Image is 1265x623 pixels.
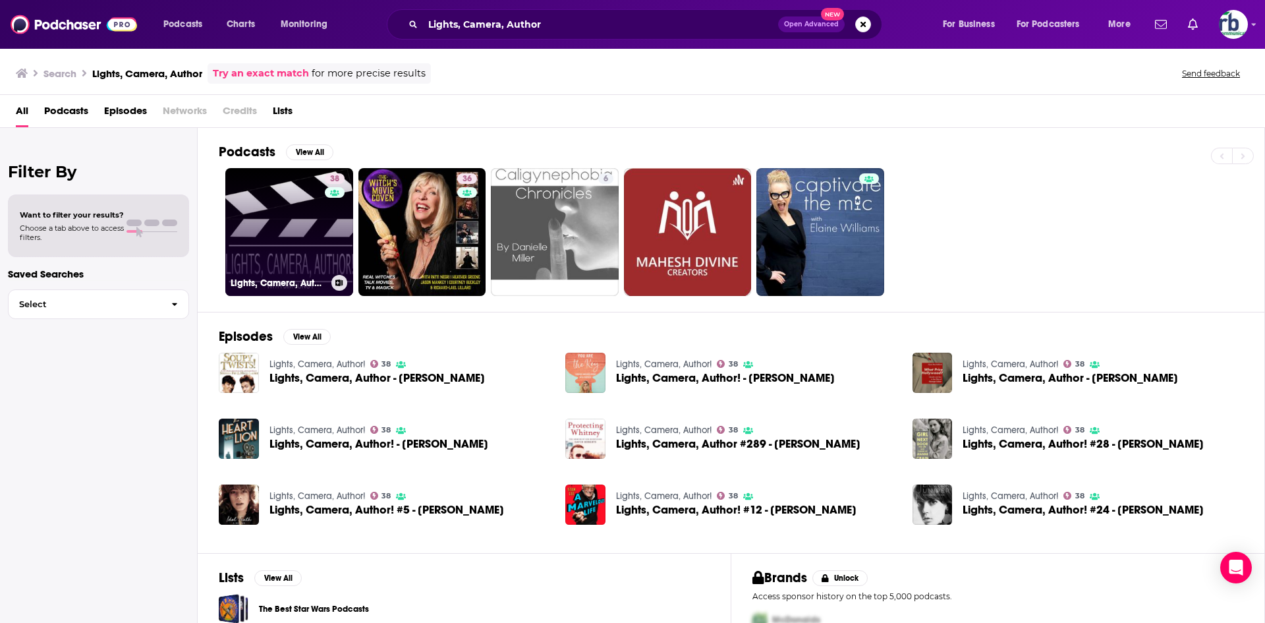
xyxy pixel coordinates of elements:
span: Lights, Camera, Author! - [PERSON_NAME] [616,372,835,384]
h3: Search [43,67,76,80]
a: The Best Star Wars Podcasts [259,602,369,616]
a: 38 [717,426,738,434]
span: For Business [943,15,995,34]
h2: Filter By [8,162,189,181]
img: Lights, Camera, Author! - Martin Turnbull [219,419,259,459]
a: Lists [273,100,293,127]
a: Lights, Camera, Author! #24 - Jenny Boyd [913,485,953,525]
a: Lights, Camera, Author! - Caitlin Crosby [616,372,835,384]
span: Lights, Camera, Author - [PERSON_NAME] [269,372,485,384]
a: 38 [370,360,391,368]
img: Podchaser - Follow, Share and Rate Podcasts [11,12,137,37]
span: Choose a tab above to access filters. [20,223,124,242]
span: Lights, Camera, Author #289 - [PERSON_NAME] [616,438,860,450]
span: 6 [604,173,608,186]
button: View All [254,570,302,586]
span: 38 [1075,427,1084,433]
a: Show notifications dropdown [1150,13,1172,36]
button: View All [283,329,331,345]
a: PodcastsView All [219,144,333,160]
a: 6 [598,173,613,184]
span: More [1108,15,1131,34]
a: 38 [1063,426,1084,434]
a: Lights, Camera, Author! [616,425,712,436]
span: Lights, Camera, Author! #12 - [PERSON_NAME] [616,504,857,516]
a: Episodes [104,100,147,127]
a: Lights, Camera, Author! [616,359,712,370]
span: Select [9,300,161,309]
a: 38Lights, Camera, Author! [225,168,353,296]
a: Lights, Camera, Author #289 - David Roberts [616,438,860,450]
a: Lights, Camera, Author! [963,359,1058,370]
span: Want to filter your results? [20,210,124,220]
a: Lights, Camera, Author! - Caitlin Crosby [565,353,605,393]
a: Lights, Camera, Author! [269,425,365,436]
span: Logged in as johannarb [1219,10,1248,39]
span: Charts [227,15,255,34]
a: Lights, Camera, Author! #12 - Danny Fingeroth [616,504,857,516]
a: 6 [491,168,619,296]
button: Unlock [812,570,868,586]
span: For Podcasters [1017,15,1080,34]
button: open menu [934,14,1011,35]
a: Try an exact match [213,66,309,81]
span: 38 [729,493,738,499]
div: Search podcasts, credits, & more... [399,9,895,40]
a: Lights, Camera, Author! #5 - Leif Garrett [269,504,504,516]
a: Lights, Camera, Author! [963,490,1058,502]
p: Saved Searches [8,268,189,280]
img: Lights, Camera, Author! #12 - Danny Fingeroth [565,485,605,525]
a: Lights, Camera, Author - Elyce Helford [963,372,1178,384]
p: Access sponsor history on the top 5,000 podcasts. [752,591,1243,601]
a: Lights, Camera, Author! [269,490,365,502]
span: Networks [163,100,207,127]
button: View All [286,144,333,160]
span: Lights, Camera, Author - [PERSON_NAME] [963,372,1178,384]
button: open menu [1099,14,1147,35]
img: Lights, Camera, Author! #5 - Leif Garrett [219,485,259,525]
a: Lights, Camera, Author! [269,359,365,370]
a: Show notifications dropdown [1183,13,1203,36]
a: 36 [457,173,477,184]
a: Charts [218,14,263,35]
span: New [821,8,845,20]
a: ListsView All [219,570,302,586]
h2: Brands [752,570,807,586]
span: Lights, Camera, Author! #24 - [PERSON_NAME] [963,504,1204,516]
h3: Lights, Camera, Author! [231,278,326,289]
img: Lights, Camera, Author - Jem Roberts [219,353,259,393]
img: Lights, Camera, Author! #28 - Rupert Alistair [913,419,953,459]
button: Show profile menu [1219,10,1248,39]
span: 38 [729,427,738,433]
input: Search podcasts, credits, & more... [423,14,778,35]
span: 38 [1075,493,1084,499]
a: Lights, Camera, Author! #28 - Rupert Alistair [963,438,1204,450]
span: 36 [463,173,472,186]
a: Lights, Camera, Author! [616,490,712,502]
span: Lights, Camera, Author! #28 - [PERSON_NAME] [963,438,1204,450]
span: Lights, Camera, Author! - [PERSON_NAME] [269,438,488,450]
button: open menu [271,14,345,35]
a: Lights, Camera, Author! - Martin Turnbull [269,438,488,450]
img: Lights, Camera, Author - Elyce Helford [913,353,953,393]
button: open menu [154,14,219,35]
button: Select [8,289,189,319]
a: 38 [1063,360,1084,368]
a: Lights, Camera, Author! [963,425,1058,436]
span: Open Advanced [784,21,839,28]
span: 38 [381,493,391,499]
h2: Lists [219,570,244,586]
a: All [16,100,28,127]
a: 38 [1063,492,1084,500]
a: EpisodesView All [219,328,331,345]
img: Lights, Camera, Author #289 - David Roberts [565,419,605,459]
